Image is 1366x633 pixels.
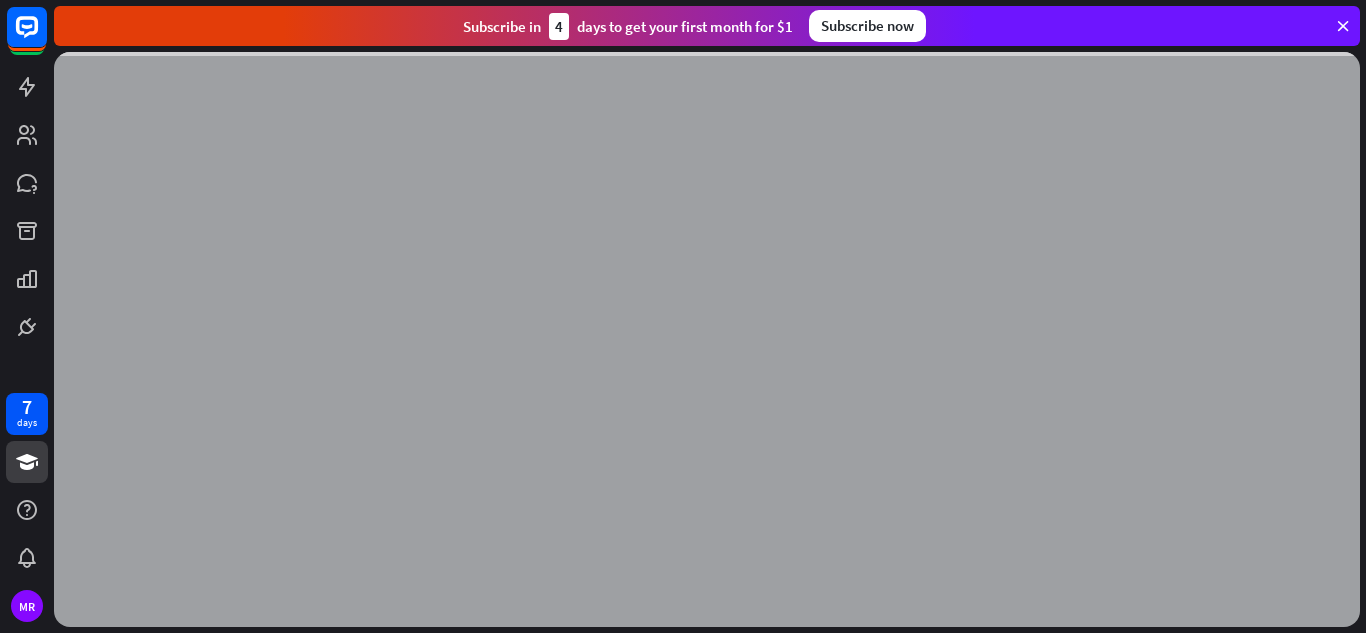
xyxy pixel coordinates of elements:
div: MR [11,590,43,622]
div: 4 [549,13,569,40]
div: Subscribe now [809,10,926,42]
a: 7 days [6,393,48,435]
div: days [17,416,37,430]
div: Subscribe in days to get your first month for $1 [463,13,793,40]
div: 7 [22,398,32,416]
